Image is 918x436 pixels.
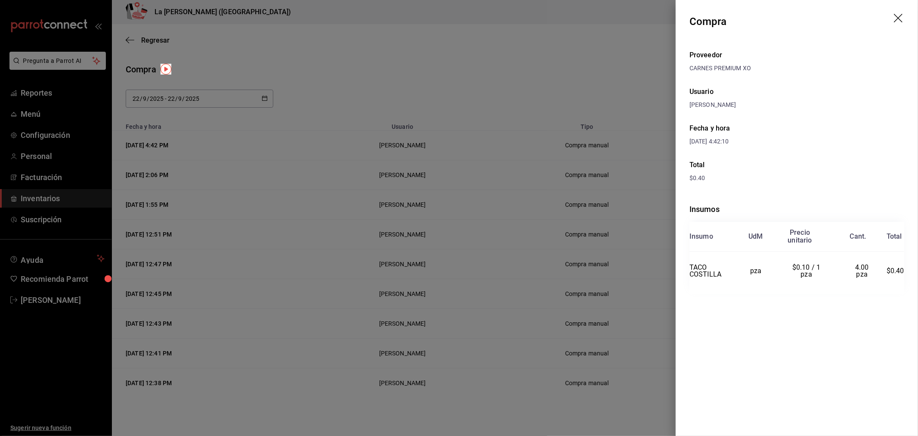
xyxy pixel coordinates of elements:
div: Insumos [689,203,904,215]
div: Fecha y hora [689,123,797,134]
div: CARNES PREMIUM XO [689,64,904,73]
div: [DATE] 4:42:10 [689,137,797,146]
span: 4.00 pza [855,263,871,278]
div: Usuario [689,87,904,97]
div: Total [887,233,902,240]
div: Total [689,160,904,170]
div: Compra [689,14,727,29]
td: pza [736,252,776,290]
div: Precio unitario [788,229,812,244]
img: Tooltip marker [161,64,171,75]
span: $0.40 [689,174,705,181]
button: drag [894,14,904,24]
div: UdM [748,233,763,240]
div: [PERSON_NAME] [689,100,904,109]
div: Insumo [689,233,713,240]
td: TACO COSTILLA [689,252,736,290]
span: $0.10 / 1 pza [792,263,822,278]
span: $0.40 [887,267,904,275]
div: Proveedor [689,50,904,60]
div: Cant. [850,233,866,240]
